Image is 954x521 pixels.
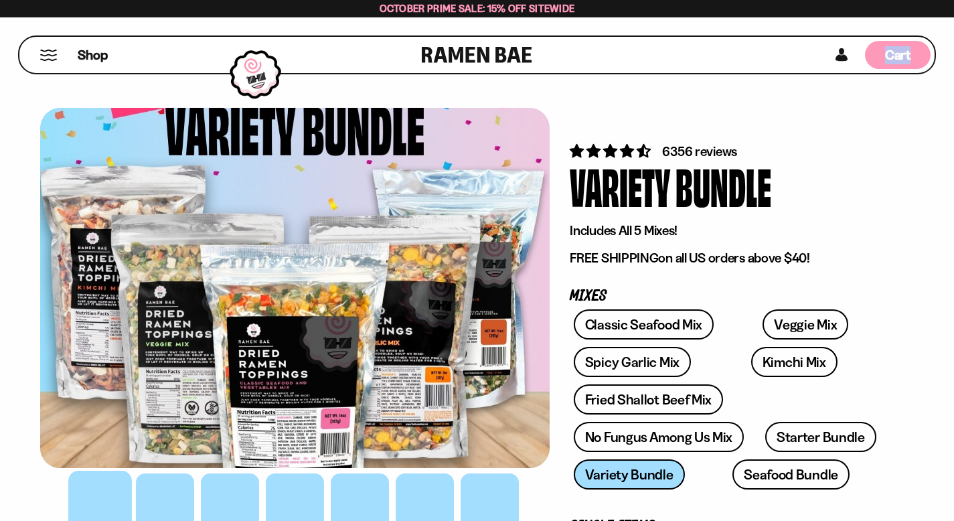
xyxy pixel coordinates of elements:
[662,143,737,159] span: 6356 reviews
[574,422,744,452] a: No Fungus Among Us Mix
[675,161,771,211] div: Bundle
[570,161,670,211] div: Variety
[574,309,714,340] a: Classic Seafood Mix
[574,384,723,415] a: Fried Shallot Beef Mix
[885,47,911,63] span: Cart
[78,46,108,64] span: Shop
[570,290,894,303] p: Mixes
[570,143,653,159] span: 4.63 stars
[570,222,894,239] p: Includes All 5 Mixes!
[78,41,108,69] a: Shop
[751,347,838,377] a: Kimchi Mix
[865,37,931,73] div: Cart
[39,50,58,61] button: Mobile Menu Trigger
[570,250,658,266] strong: FREE SHIPPING
[763,309,848,340] a: Veggie Mix
[765,422,876,452] a: Starter Bundle
[732,459,850,490] a: Seafood Bundle
[380,2,575,15] span: October Prime Sale: 15% off Sitewide
[574,347,691,377] a: Spicy Garlic Mix
[570,250,894,267] p: on all US orders above $40!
